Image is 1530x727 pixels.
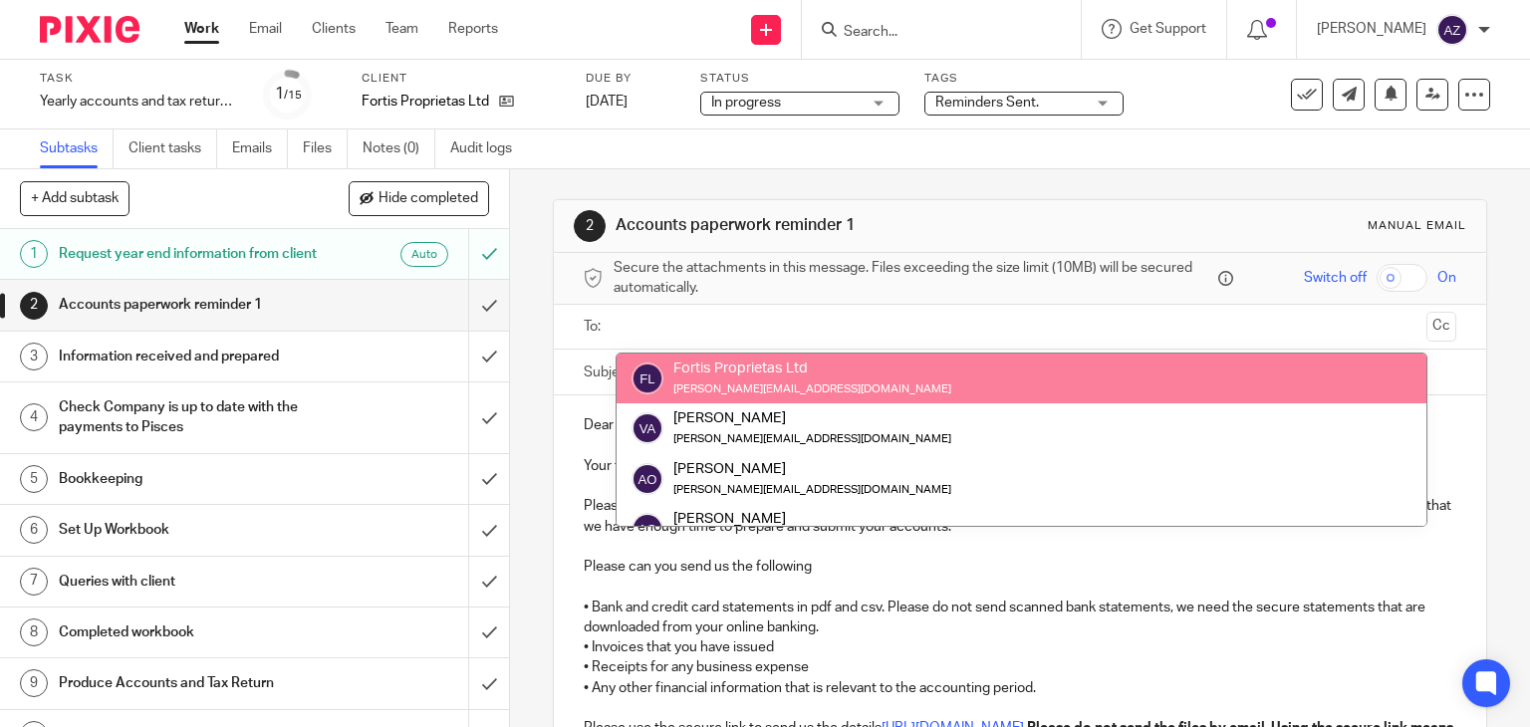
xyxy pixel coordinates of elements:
img: svg%3E [632,513,663,545]
p: Your financial year has just ended and it is now time to prepare your accounts. for your company ... [584,456,1457,476]
p: • Bank and credit card statements in pdf and csv. Please do not send scanned bank statements, we ... [584,598,1457,638]
a: Client tasks [128,129,217,168]
a: Subtasks [40,129,114,168]
small: [PERSON_NAME][EMAIL_ADDRESS][DOMAIN_NAME] [673,433,951,444]
button: + Add subtask [20,181,129,215]
div: 8 [20,618,48,646]
small: [PERSON_NAME][EMAIL_ADDRESS][DOMAIN_NAME] [673,484,951,495]
label: Client [362,71,561,87]
h1: Accounts paperwork reminder 1 [59,290,319,320]
div: 7 [20,568,48,596]
p: Please can you send us the accounting paperwork for the year ended [DATE] as soon as possible to ... [584,496,1457,537]
img: svg%3E [632,363,663,394]
h1: Check Company is up to date with the payments to Pisces [59,392,319,443]
div: 6 [20,516,48,544]
label: To: [584,317,606,337]
div: 2 [20,292,48,320]
a: Clients [312,19,356,39]
button: Cc [1426,312,1456,342]
div: 9 [20,669,48,697]
label: Subject: [584,363,636,382]
div: Auto [400,242,448,267]
div: Manual email [1368,218,1466,234]
a: Notes (0) [363,129,435,168]
span: Reminders Sent. [935,96,1039,110]
img: Pixie [40,16,139,43]
div: 3 [20,343,48,370]
span: Switch off [1304,268,1367,288]
h1: Produce Accounts and Tax Return [59,668,319,698]
h1: Bookkeeping [59,464,319,494]
label: Task [40,71,239,87]
h1: Accounts paperwork reminder 1 [616,215,1062,236]
span: Secure the attachments in this message. Files exceeding the size limit (10MB) will be secured aut... [614,258,1214,299]
small: [PERSON_NAME][EMAIL_ADDRESS][DOMAIN_NAME] [673,383,951,394]
p: Dear [PERSON_NAME], [584,415,1457,435]
div: 5 [20,465,48,493]
span: Hide completed [379,191,478,207]
input: Search [842,24,1021,42]
small: /15 [284,90,302,101]
img: svg%3E [1436,14,1468,46]
a: Files [303,129,348,168]
p: [PERSON_NAME] [1317,19,1426,39]
a: Team [385,19,418,39]
div: Yearly accounts and tax return - Automatic - December 2024 [40,92,239,112]
div: [PERSON_NAME] [673,458,951,478]
p: Fortis Proprietas Ltd [362,92,489,112]
div: 1 [20,240,48,268]
div: 1 [275,83,302,106]
h1: Information received and prepared [59,342,319,371]
div: [PERSON_NAME] [673,408,951,428]
label: Status [700,71,899,87]
div: Yearly accounts and tax return - Automatic - [DATE] [40,92,239,112]
p: • Any other financial information that is relevant to the accounting period. [584,678,1457,698]
span: In progress [711,96,781,110]
span: Get Support [1130,22,1206,36]
h1: Request year end information from client [59,239,319,269]
a: Emails [232,129,288,168]
a: Work [184,19,219,39]
span: [DATE] [586,95,628,109]
a: Email [249,19,282,39]
h1: Queries with client [59,567,319,597]
h1: Completed workbook [59,617,319,647]
p: Please can you send us the following [584,557,1457,577]
p: • Invoices that you have issued [584,637,1457,657]
div: Fortis Proprietas Ltd [673,359,951,378]
h1: Set Up Workbook [59,515,319,545]
button: Hide completed [349,181,489,215]
span: On [1437,268,1456,288]
a: Audit logs [450,129,527,168]
div: [PERSON_NAME] [673,509,951,529]
img: svg%3E [632,412,663,444]
label: Tags [924,71,1124,87]
a: Reports [448,19,498,39]
label: Due by [586,71,675,87]
p: • Receipts for any business expense [584,657,1457,677]
img: svg%3E [632,463,663,495]
div: 4 [20,403,48,431]
div: 2 [574,210,606,242]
